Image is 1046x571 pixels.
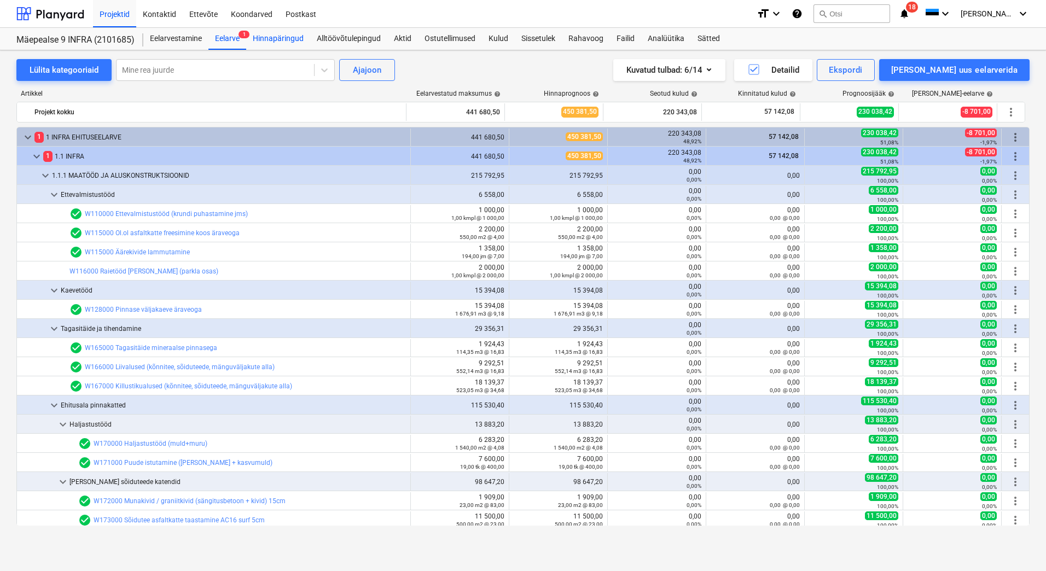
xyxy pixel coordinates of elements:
button: [PERSON_NAME] uus eelarverida [879,59,1030,81]
span: help [689,91,698,97]
small: 100,00% [877,178,898,184]
div: 0,00 [711,264,800,279]
button: Otsi [813,4,890,23]
button: Lülita kategooriaid [16,59,112,81]
small: 0,00 @ 0,00 [770,234,800,240]
span: 450 381,50 [561,107,598,117]
span: search [818,9,827,18]
button: Detailid [734,59,812,81]
small: 0,00 @ 0,00 [770,349,800,355]
span: Rohkem tegevusi [1009,514,1022,527]
div: Detailid [747,63,799,77]
small: 550,00 m2 @ 4,00 [558,234,603,240]
span: 0,00 [980,301,997,310]
span: 215 792,95 [861,167,898,176]
div: Sissetulek [515,28,562,50]
span: 0,00 [980,416,997,424]
small: 48,92% [683,158,701,164]
div: Kinnitatud kulud [738,90,796,97]
span: Rohkem tegevusi [1009,475,1022,488]
span: 57 142,08 [768,133,800,141]
div: 0,00 [612,340,701,356]
div: 18 139,37 [514,378,603,394]
a: W171000 Puude istutamine ([PERSON_NAME] + kasvumuld) [94,459,272,467]
div: 2 200,00 [514,225,603,241]
a: Eelarvestamine [143,28,208,50]
div: 13 883,20 [415,421,504,428]
span: Rohkem tegevusi [1009,322,1022,335]
span: Rohkem tegevusi [1009,360,1022,374]
span: keyboard_arrow_down [48,188,61,201]
a: Alltöövõtulepingud [310,28,387,50]
i: Abikeskus [792,7,803,20]
a: Eelarve1 [208,28,246,50]
a: Sätted [691,28,727,50]
div: 1 000,00 [514,206,603,222]
div: 0,00 [612,187,701,202]
div: 0,00 [711,206,800,222]
small: 1 676,91 m3 @ 9,18 [554,311,603,317]
div: 0,00 [711,172,800,179]
div: 9 292,51 [415,359,504,375]
i: keyboard_arrow_down [770,7,783,20]
div: [PERSON_NAME]-eelarve [912,90,993,97]
span: 1 924,43 [869,339,898,348]
span: 13 883,20 [865,416,898,424]
small: 114,35 m3 @ 16,83 [456,349,504,355]
div: 115 530,40 [415,401,504,409]
div: Rahavoog [562,28,610,50]
div: Kulud [482,28,515,50]
small: 523,05 m3 @ 34,68 [456,387,504,393]
span: 450 381,50 [566,132,603,141]
small: 0,00 @ 0,00 [770,253,800,259]
div: Aktid [387,28,418,50]
small: -1,97% [980,139,997,145]
small: 0,00% [687,311,701,317]
div: 0,00 [612,206,701,222]
span: 15 394,08 [865,301,898,310]
span: Eelarvereal on 1 hinnapakkumist [69,246,83,259]
div: 1 924,43 [415,340,504,356]
div: Eelarvestatud maksumus [416,90,501,97]
small: 552,14 m3 @ 16,83 [456,368,504,374]
span: Rohkem tegevusi [1009,207,1022,220]
span: 1 [43,151,53,161]
div: 15 394,08 [415,287,504,294]
small: 100,00% [877,235,898,241]
span: Rohkem tegevusi [1009,131,1022,144]
span: keyboard_arrow_down [56,418,69,431]
span: Eelarvereal on 1 hinnapakkumist [69,303,83,316]
span: Rohkem tegevusi [1009,246,1022,259]
small: 0,00% [982,350,997,356]
span: 230 038,42 [857,107,894,117]
span: Rohkem tegevusi [1009,188,1022,201]
iframe: Chat Widget [991,518,1046,571]
small: 0,00% [982,197,997,203]
small: 51,08% [880,159,898,165]
span: Rohkem tegevusi [1009,399,1022,412]
small: 100,00% [877,197,898,203]
span: 57 142,08 [763,107,795,116]
button: Kuvatud tulbad:6/14 [613,59,725,81]
div: Lülita kategooriaid [30,63,98,77]
span: Eelarvereal on 1 hinnapakkumist [69,207,83,220]
small: 1 676,91 m3 @ 9,18 [455,311,504,317]
small: 100,00% [877,331,898,337]
span: 0,00 [980,205,997,214]
span: 2 200,00 [869,224,898,233]
small: 48,92% [683,138,701,144]
span: 0,00 [980,377,997,386]
span: -8 701,00 [965,129,997,137]
div: 6 558,00 [415,191,504,199]
span: keyboard_arrow_down [48,322,61,335]
small: 0,00% [687,253,701,259]
div: 0,00 [711,191,800,199]
a: Hinnapäringud [246,28,310,50]
span: Eelarvereal on 1 hinnapakkumist [69,360,83,374]
span: Rohkem tegevusi [1009,341,1022,354]
div: Seotud kulud [650,90,698,97]
small: 0,00% [687,234,701,240]
small: 100,00% [877,312,898,318]
a: W115000 Äärekivide lammutamine [85,248,190,256]
div: 6 558,00 [514,191,603,199]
